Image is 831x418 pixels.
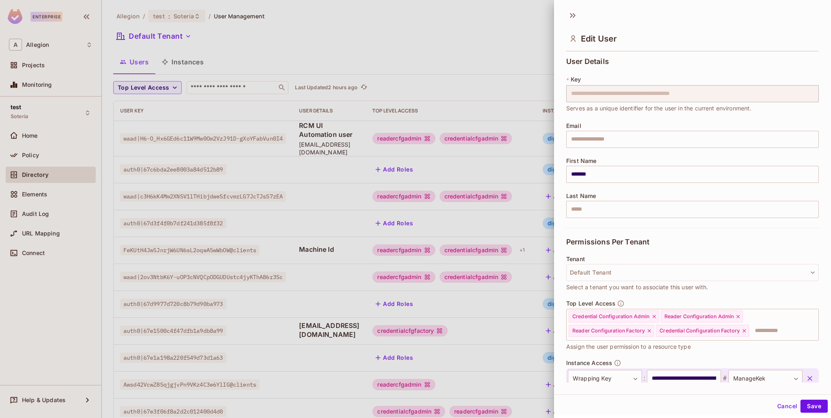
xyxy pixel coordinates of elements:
span: Edit User [581,34,617,44]
div: Reader Configuration Admin [661,310,743,323]
span: # [721,374,728,383]
button: Default Tenant [566,264,819,281]
div: ManageKek [728,370,802,387]
button: Cancel [774,400,800,413]
span: Top Level Access [566,300,616,307]
span: Instance Access [566,360,612,366]
span: First Name [566,158,597,164]
span: User Details [566,57,609,66]
span: Serves as a unique identifier for the user in the current environment. [566,104,752,113]
button: Open [814,323,816,325]
span: : [642,374,647,383]
span: Credential Configuration Factory [660,328,740,334]
span: Permissions Per Tenant [566,238,649,246]
span: Tenant [566,256,585,262]
div: Wrapping Key [568,370,642,387]
span: Last Name [566,193,596,199]
span: Credential Configuration Admin [572,313,650,320]
div: Credential Configuration Factory [656,325,749,337]
button: Save [800,400,828,413]
span: Key [571,76,581,83]
span: Assign the user permission to a resource type [566,342,691,351]
span: Select a tenant you want to associate this user with. [566,283,708,292]
div: Credential Configuration Admin [569,310,659,323]
span: Email [566,123,581,129]
span: Reader Configuration Factory [572,328,645,334]
span: Reader Configuration Admin [664,313,734,320]
div: Reader Configuration Factory [569,325,654,337]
